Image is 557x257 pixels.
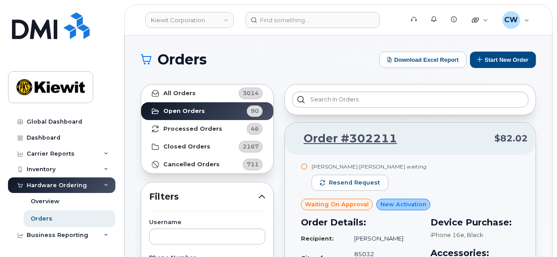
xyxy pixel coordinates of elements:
[141,156,273,173] a: Cancelled Orders711
[247,160,259,169] span: 711
[243,142,259,151] span: 2167
[158,53,207,66] span: Orders
[163,143,210,150] strong: Closed Orders
[141,102,273,120] a: Open Orders90
[470,52,536,68] button: Start New Order
[380,200,427,209] span: New Activation
[163,161,220,168] strong: Cancelled Orders
[346,231,420,246] td: [PERSON_NAME]
[301,216,420,229] h3: Order Details:
[464,231,483,238] span: , Black
[329,179,380,187] span: Resend request
[379,52,466,68] button: Download Excel Report
[301,235,334,242] strong: Recipient:
[141,120,273,138] a: Processed Orders46
[163,90,196,97] strong: All Orders
[163,108,205,115] strong: Open Orders
[431,231,464,238] span: iPhone 16e
[312,163,427,170] div: [PERSON_NAME] [PERSON_NAME] waiting
[141,84,273,102] a: All Orders3014
[431,216,520,229] h3: Device Purchase:
[243,89,259,97] span: 3014
[292,92,529,108] input: Search in orders
[149,220,265,225] label: Username
[518,218,550,250] iframe: Messenger Launcher
[251,124,259,133] span: 46
[163,125,222,133] strong: Processed Orders
[293,131,397,147] a: Order #302211
[312,175,388,191] button: Resend request
[149,190,258,203] span: Filters
[251,107,259,115] span: 90
[305,200,369,209] span: Waiting On Approval
[494,132,528,145] span: $82.02
[141,138,273,156] a: Closed Orders2167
